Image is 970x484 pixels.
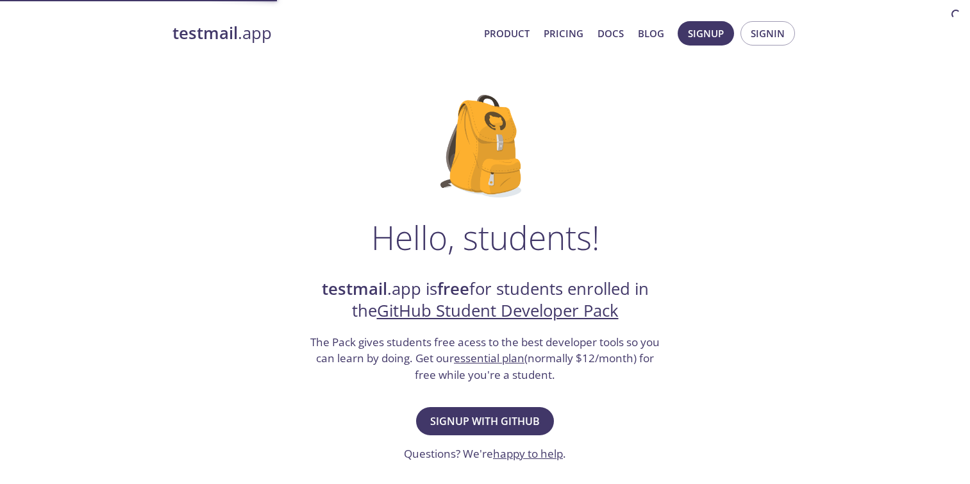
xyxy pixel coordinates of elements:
[544,25,583,42] a: Pricing
[322,278,387,300] strong: testmail
[172,22,238,44] strong: testmail
[678,21,734,46] button: Signup
[416,407,554,435] button: Signup with GitHub
[751,25,785,42] span: Signin
[404,446,566,462] h3: Questions? We're .
[430,412,540,430] span: Signup with GitHub
[437,278,469,300] strong: free
[484,25,530,42] a: Product
[377,299,619,322] a: GitHub Student Developer Pack
[493,446,563,461] a: happy to help
[172,22,474,44] a: testmail.app
[371,218,599,256] h1: Hello, students!
[440,95,530,197] img: github-student-backpack.png
[598,25,624,42] a: Docs
[309,278,662,322] h2: .app is for students enrolled in the
[638,25,664,42] a: Blog
[454,351,524,365] a: essential plan
[688,25,724,42] span: Signup
[740,21,795,46] button: Signin
[309,334,662,383] h3: The Pack gives students free acess to the best developer tools so you can learn by doing. Get our...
